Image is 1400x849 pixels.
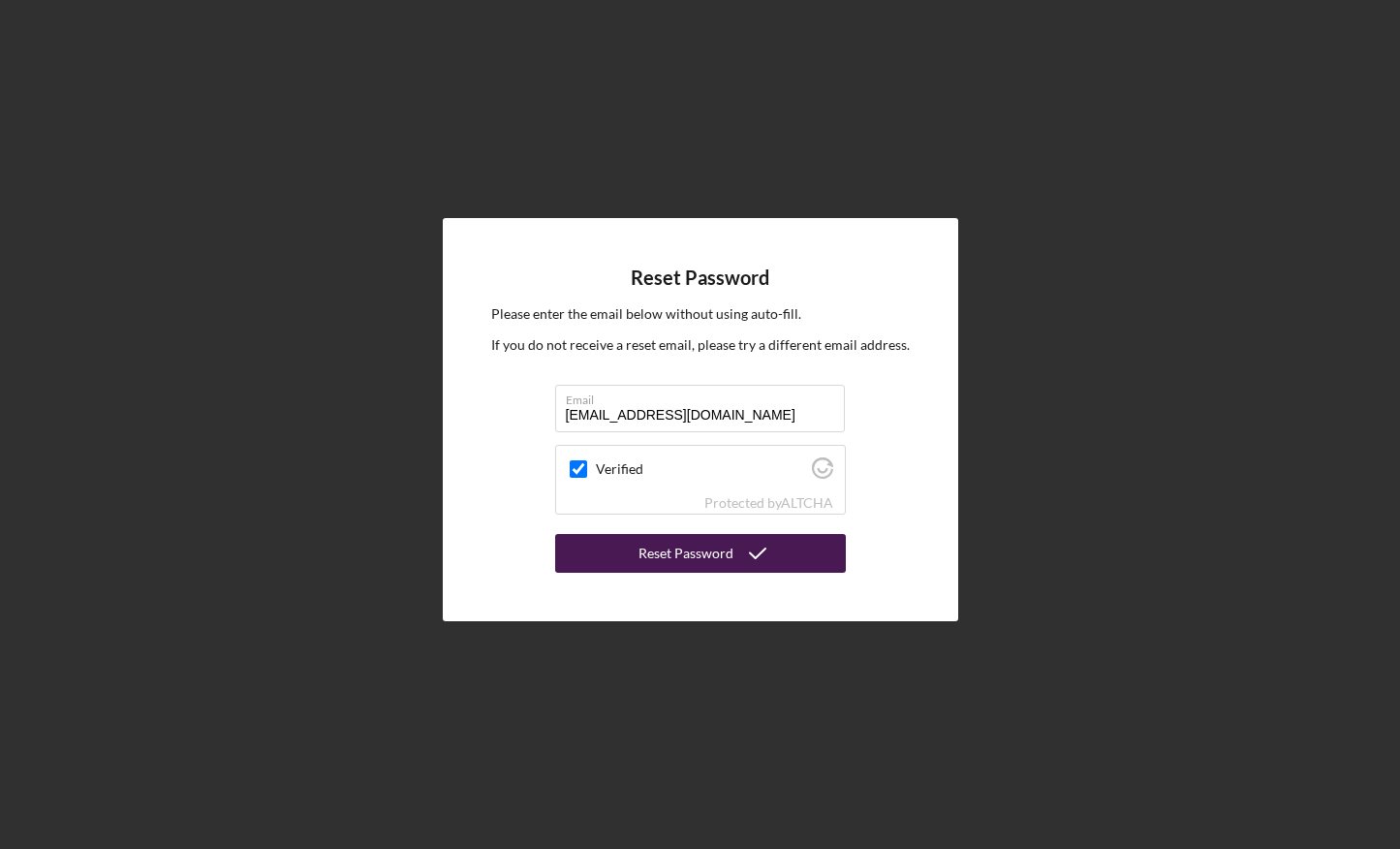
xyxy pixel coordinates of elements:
[491,334,910,356] p: If you do not receive a reset email, please try a different email address.
[812,465,833,482] a: Visit Altcha.org
[781,494,833,511] a: Visit Altcha.org
[631,267,769,289] h4: Reset Password
[491,303,910,325] p: Please enter the email below without using auto-fill.
[596,461,806,477] label: Verified
[566,386,845,407] label: Email
[555,534,846,573] button: Reset Password
[704,495,833,511] div: Protected by
[638,534,733,573] div: Reset Password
